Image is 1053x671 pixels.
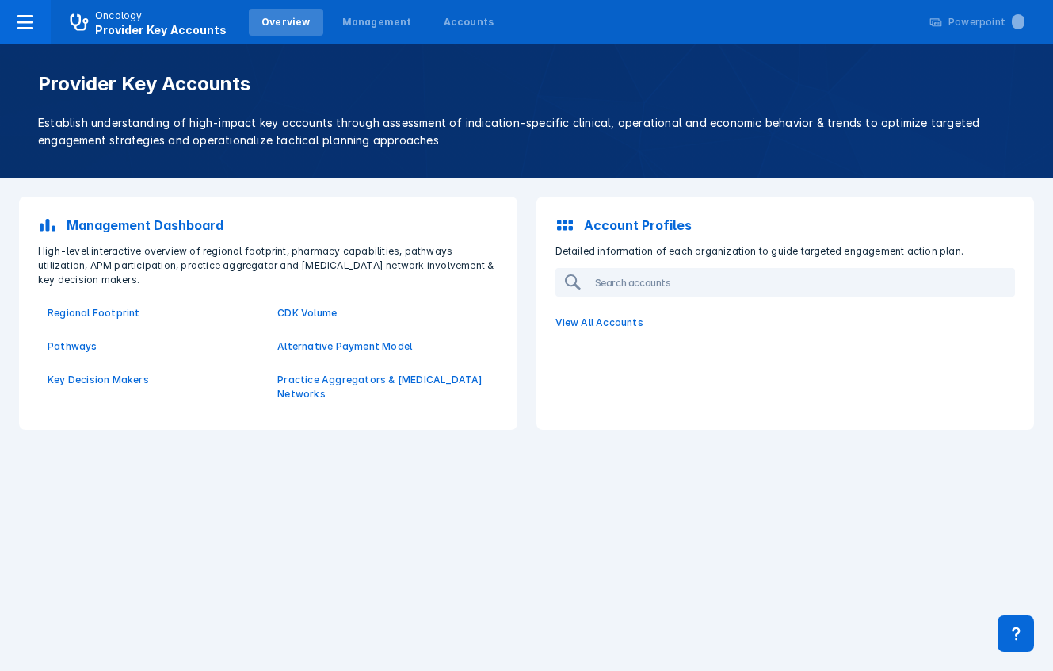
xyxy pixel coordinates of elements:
[67,216,223,235] p: Management Dashboard
[948,15,1024,29] div: Powerpoint
[249,9,323,36] a: Overview
[48,339,258,354] a: Pathways
[277,306,488,320] a: CDK Volume
[38,114,1015,149] p: Establish understanding of high-impact key accounts through assessment of indication-specific cli...
[261,15,311,29] div: Overview
[330,9,425,36] a: Management
[589,270,1014,295] input: Search accounts
[444,15,494,29] div: Accounts
[342,15,412,29] div: Management
[29,206,508,244] a: Management Dashboard
[546,306,1025,339] a: View All Accounts
[584,216,692,235] p: Account Profiles
[38,73,1015,95] h1: Provider Key Accounts
[546,206,1025,244] a: Account Profiles
[48,373,258,387] a: Key Decision Makers
[431,9,507,36] a: Accounts
[29,244,508,287] p: High-level interactive overview of regional footprint, pharmacy capabilities, pathways utilizatio...
[546,244,1025,259] p: Detailed information of each organization to guide targeted engagement action plan.
[95,9,143,23] p: Oncology
[277,373,488,401] a: Practice Aggregators & [MEDICAL_DATA] Networks
[998,615,1034,652] div: Contact Support
[95,23,227,36] span: Provider Key Accounts
[48,306,258,320] a: Regional Footprint
[277,339,488,354] a: Alternative Payment Model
